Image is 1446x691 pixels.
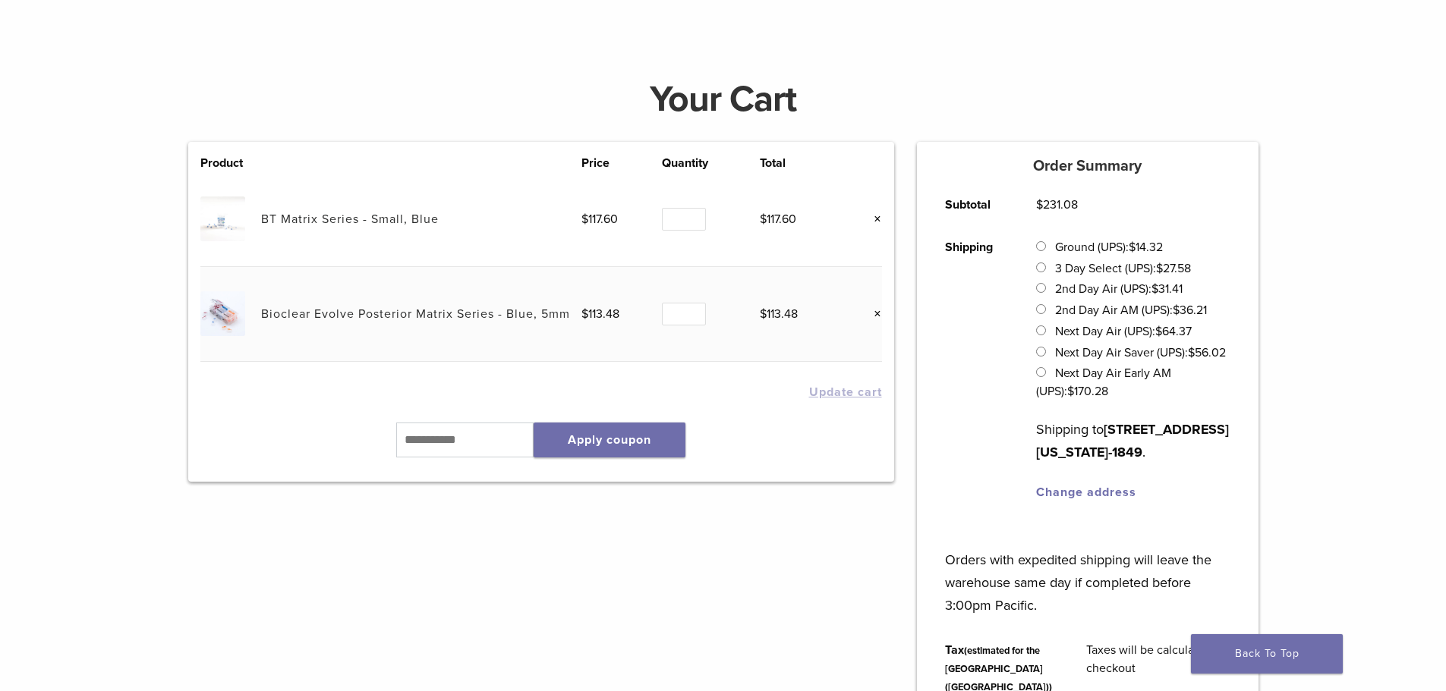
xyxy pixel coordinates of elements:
[1129,240,1136,255] span: $
[760,306,798,322] bdi: 113.48
[1188,345,1195,360] span: $
[1173,303,1207,318] bdi: 36.21
[1156,261,1191,276] bdi: 27.58
[1055,281,1183,297] label: 2nd Day Air (UPS):
[862,304,882,324] a: Remove this item
[928,226,1019,514] th: Shipping
[760,154,840,172] th: Total
[1151,281,1158,297] span: $
[1191,634,1343,674] a: Back To Top
[200,291,245,336] img: Bioclear Evolve Posterior Matrix Series - Blue, 5mm
[1067,384,1074,399] span: $
[1155,324,1162,339] span: $
[177,81,1270,118] h1: Your Cart
[1173,303,1180,318] span: $
[1055,261,1191,276] label: 3 Day Select (UPS):
[1036,418,1230,463] p: Shipping to .
[200,154,261,172] th: Product
[200,196,245,241] img: BT Matrix Series - Small, Blue
[1129,240,1163,255] bdi: 14.32
[1036,366,1170,399] label: Next Day Air Early AM (UPS):
[1067,384,1108,399] bdi: 170.28
[945,526,1230,617] p: Orders with expedited shipping will leave the warehouse same day if completed before 3:00pm Pacific.
[581,306,588,322] span: $
[917,157,1259,175] h5: Order Summary
[1151,281,1183,297] bdi: 31.41
[1036,197,1078,212] bdi: 231.08
[1156,261,1163,276] span: $
[928,184,1019,226] th: Subtotal
[1055,303,1207,318] label: 2nd Day Air AM (UPS):
[1036,485,1136,500] a: Change address
[581,306,619,322] bdi: 113.48
[1036,421,1229,460] strong: [STREET_ADDRESS][US_STATE]-1849
[261,306,570,322] a: Bioclear Evolve Posterior Matrix Series - Blue, 5mm
[581,212,588,227] span: $
[1055,345,1226,360] label: Next Day Air Saver (UPS):
[1055,240,1163,255] label: Ground (UPS):
[809,386,882,398] button: Update cart
[1188,345,1226,360] bdi: 56.02
[581,154,662,172] th: Price
[862,209,882,229] a: Remove this item
[1155,324,1192,339] bdi: 64.37
[662,154,760,172] th: Quantity
[1055,324,1192,339] label: Next Day Air (UPS):
[581,212,618,227] bdi: 117.60
[760,212,767,227] span: $
[261,212,439,227] a: BT Matrix Series - Small, Blue
[1036,197,1043,212] span: $
[760,306,767,322] span: $
[534,422,685,457] button: Apply coupon
[760,212,796,227] bdi: 117.60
